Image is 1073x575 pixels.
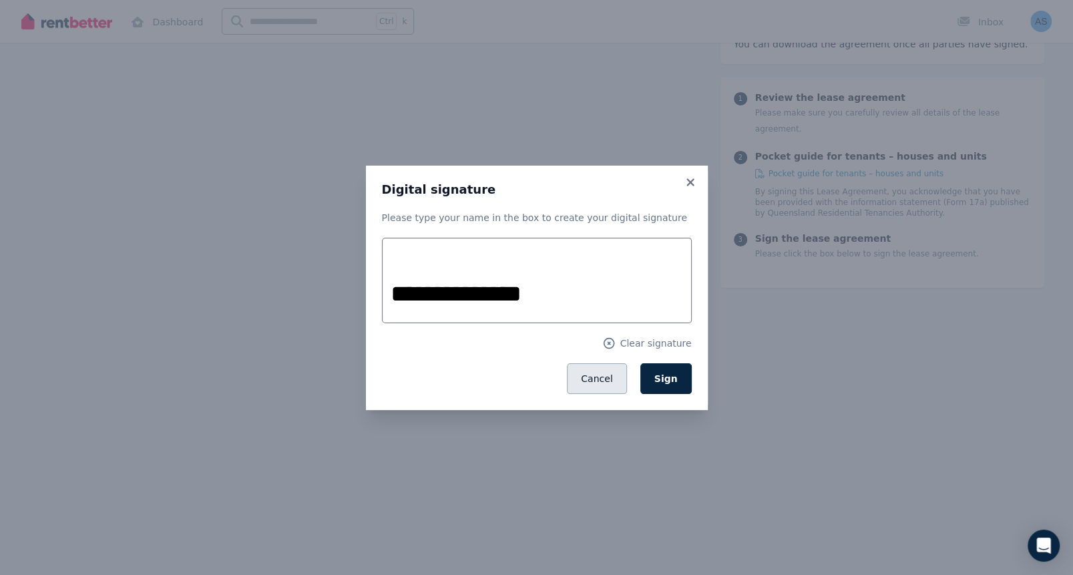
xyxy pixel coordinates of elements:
[620,337,691,350] span: Clear signature
[654,373,678,384] span: Sign
[382,211,692,224] p: Please type your name in the box to create your digital signature
[567,363,626,394] button: Cancel
[382,182,692,198] h3: Digital signature
[640,363,692,394] button: Sign
[1028,530,1060,562] div: Open Intercom Messenger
